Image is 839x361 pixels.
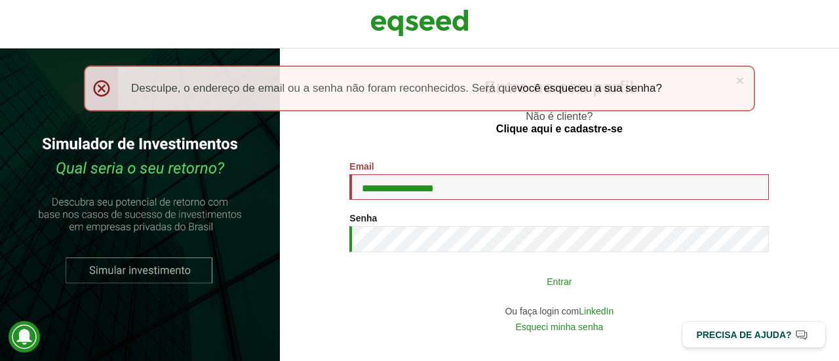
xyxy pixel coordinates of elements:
[349,162,374,171] label: Email
[515,322,603,332] a: Esqueci minha senha
[517,83,662,94] a: você esqueceu a sua senha?
[579,307,614,316] a: LinkedIn
[736,73,744,87] a: ×
[370,7,469,39] img: EqSeed Logo
[349,307,769,316] div: Ou faça login com
[389,269,730,294] button: Entrar
[84,66,755,111] div: Desculpe, o endereço de email ou a senha não foram reconhecidos. Será que
[496,124,623,134] a: Clique aqui e cadastre-se
[349,214,377,223] label: Senha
